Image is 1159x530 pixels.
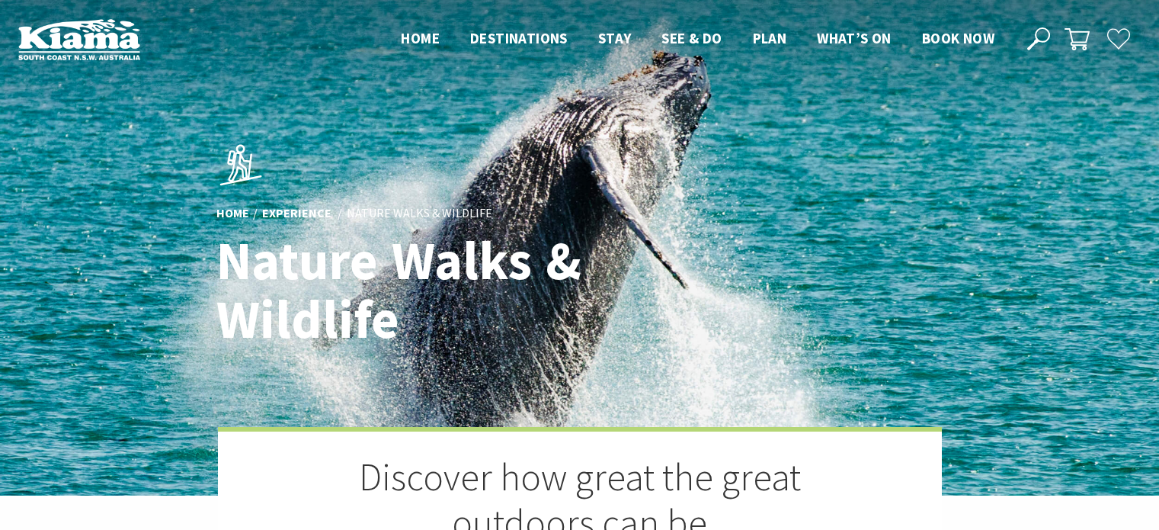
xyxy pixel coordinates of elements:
span: What’s On [817,29,892,47]
span: Home [401,29,440,47]
img: Kiama Logo [18,18,140,60]
span: Destinations [470,29,568,47]
span: Book now [922,29,994,47]
h1: Nature Walks & Wildlife [216,232,647,349]
span: Plan [753,29,787,47]
a: Experience [262,206,331,223]
a: Home [216,206,249,223]
li: Nature Walks & Wildlife [347,204,492,224]
nav: Main Menu [386,27,1010,52]
span: Stay [598,29,632,47]
span: See & Do [661,29,722,47]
